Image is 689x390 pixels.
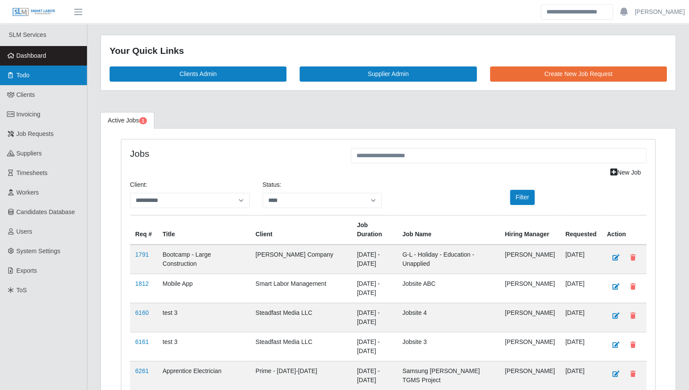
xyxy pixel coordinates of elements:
label: Client: [130,180,147,189]
td: [PERSON_NAME] [499,245,560,274]
td: [PERSON_NAME] [499,332,560,361]
a: [PERSON_NAME] [635,7,685,17]
td: Mobile App [157,274,250,303]
td: [DATE] - [DATE] [352,361,397,390]
div: Your Quick Links [110,44,667,58]
td: Smart Labor Management [250,274,352,303]
th: Req # [130,215,157,245]
th: Job Name [397,215,499,245]
td: Jobsite 4 [397,303,499,332]
td: [DATE] - [DATE] [352,332,397,361]
td: [DATE] [560,245,602,274]
td: test 3 [157,303,250,332]
td: [DATE] - [DATE] [352,274,397,303]
td: [PERSON_NAME] Company [250,245,352,274]
td: [PERSON_NAME] [499,303,560,332]
td: [DATE] [560,361,602,390]
td: [DATE] [560,332,602,361]
span: Suppliers [17,150,42,157]
td: G-L - Holiday - Education - Unapplied [397,245,499,274]
td: Jobsite ABC [397,274,499,303]
a: Create New Job Request [490,66,667,82]
td: [PERSON_NAME] [499,361,560,390]
span: Todo [17,72,30,79]
span: SLM Services [9,31,46,38]
td: test 3 [157,332,250,361]
a: Clients Admin [110,66,286,82]
h4: Jobs [130,148,338,159]
a: New Job [605,165,646,180]
span: Dashboard [17,52,47,59]
td: Prime - [DATE]-[DATE] [250,361,352,390]
td: Jobsite 3 [397,332,499,361]
td: [DATE] - [DATE] [352,245,397,274]
label: Status: [263,180,282,189]
span: ToS [17,287,27,294]
a: 6160 [135,309,149,316]
span: Candidates Database [17,208,75,215]
span: Timesheets [17,169,48,176]
button: Filter [510,190,535,205]
a: Active Jobs [100,112,154,129]
span: Workers [17,189,39,196]
td: [DATE] [560,274,602,303]
th: Title [157,215,250,245]
span: Users [17,228,33,235]
a: 6161 [135,338,149,345]
span: Pending Jobs [139,117,147,124]
input: Search [541,4,613,20]
td: Steadfast Media LLC [250,303,352,332]
span: Job Requests [17,130,54,137]
a: 1791 [135,251,149,258]
a: Supplier Admin [300,66,476,82]
td: Bootcamp - Large Construction [157,245,250,274]
a: 6261 [135,367,149,374]
td: [PERSON_NAME] [499,274,560,303]
th: Client [250,215,352,245]
a: 1812 [135,280,149,287]
span: Clients [17,91,35,98]
td: [DATE] - [DATE] [352,303,397,332]
th: Requested [560,215,602,245]
img: SLM Logo [12,7,56,17]
td: Steadfast Media LLC [250,332,352,361]
span: Exports [17,267,37,274]
td: [DATE] [560,303,602,332]
span: Invoicing [17,111,40,118]
th: Job Duration [352,215,397,245]
th: Action [602,215,646,245]
td: Samsung [PERSON_NAME] TGMS Project [397,361,499,390]
td: Apprentice Electrician [157,361,250,390]
th: Hiring Manager [499,215,560,245]
span: System Settings [17,248,60,254]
